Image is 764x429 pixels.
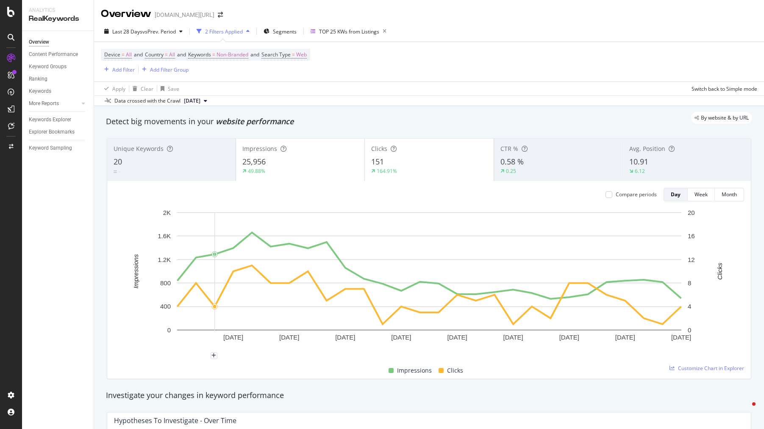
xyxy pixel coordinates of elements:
div: legacy label [691,112,752,124]
text: [DATE] [223,334,243,341]
div: Data crossed with the Crawl [114,97,181,105]
div: Analytics [29,7,87,14]
span: = [122,51,125,58]
span: = [292,51,295,58]
div: arrow-right-arrow-left [218,12,223,18]
text: 800 [160,279,171,287]
button: Switch back to Simple mode [688,82,757,95]
button: Add Filter Group [139,64,189,75]
span: Impressions [242,145,277,153]
text: [DATE] [503,334,523,341]
button: Save [157,82,179,95]
div: 49.88% [248,167,265,175]
span: Last 28 Days [112,28,142,35]
span: Impressions [397,365,432,376]
div: 2 Filters Applied [205,28,243,35]
a: Keyword Groups [29,62,88,71]
div: Save [168,85,179,92]
text: 12 [688,256,695,263]
span: Web [296,49,307,61]
span: Segments [273,28,297,35]
span: Clicks [371,145,387,153]
div: Add Filter [112,66,135,73]
div: 164.91% [377,167,397,175]
text: 1.6K [158,232,171,240]
div: Explorer Bookmarks [29,128,75,136]
span: 151 [371,156,384,167]
span: Clicks [447,365,463,376]
div: Month [722,191,737,198]
div: Overview [101,7,151,21]
text: [DATE] [279,334,299,341]
div: RealKeywords [29,14,87,24]
button: Day [664,188,688,201]
text: [DATE] [615,334,635,341]
a: Customize Chart in Explorer [670,365,744,372]
a: Overview [29,38,88,47]
span: Customize Chart in Explorer [678,365,744,372]
div: Keywords Explorer [29,115,71,124]
button: Segments [260,25,300,38]
span: By website & by URL [701,115,749,120]
div: Week [695,191,708,198]
span: Unique Keywords [114,145,164,153]
span: Non-Branded [217,49,248,61]
text: 1.2K [158,256,171,263]
div: Hypotheses to Investigate - Over Time [114,416,236,425]
a: Ranking [29,75,88,84]
span: Search Type [261,51,291,58]
div: Keywords [29,87,51,96]
button: 2 Filters Applied [193,25,253,38]
text: Clicks [716,262,723,279]
div: Switch back to Simple mode [692,85,757,92]
span: = [165,51,168,58]
svg: A chart. [114,208,745,356]
span: All [126,49,132,61]
text: [DATE] [559,334,579,341]
div: Ranking [29,75,47,84]
a: Keywords [29,87,88,96]
button: Month [715,188,744,201]
div: Content Performance [29,50,78,59]
div: More Reports [29,99,59,108]
span: 0.58 % [500,156,524,167]
text: 8 [688,279,691,287]
text: [DATE] [335,334,355,341]
span: Country [145,51,164,58]
span: 2025 Sep. 26th [184,97,200,105]
a: More Reports [29,99,79,108]
span: and [250,51,259,58]
div: Overview [29,38,49,47]
text: 400 [160,303,171,310]
span: Avg. Position [629,145,665,153]
div: Investigate your changes in keyword performance [106,390,752,401]
img: Equal [114,170,117,173]
text: [DATE] [391,334,411,341]
a: Content Performance [29,50,88,59]
div: Compare periods [616,191,657,198]
span: 25,956 [242,156,266,167]
button: TOP 25 KWs from Listings [307,25,390,38]
a: Explorer Bookmarks [29,128,88,136]
span: 10.91 [629,156,648,167]
span: = [212,51,215,58]
span: 20 [114,156,122,167]
text: 16 [688,232,695,240]
div: Keyword Groups [29,62,67,71]
text: [DATE] [447,334,467,341]
button: Week [688,188,715,201]
span: All [169,49,175,61]
text: 4 [688,303,691,310]
div: [DOMAIN_NAME][URL] [155,11,214,19]
span: Device [104,51,120,58]
text: 20 [688,209,695,216]
text: 0 [167,326,171,334]
div: plus [211,352,217,359]
text: Impressions [132,254,139,288]
button: [DATE] [181,96,211,106]
div: Add Filter Group [150,66,189,73]
div: Day [671,191,681,198]
div: 0.25 [506,167,516,175]
span: CTR % [500,145,518,153]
